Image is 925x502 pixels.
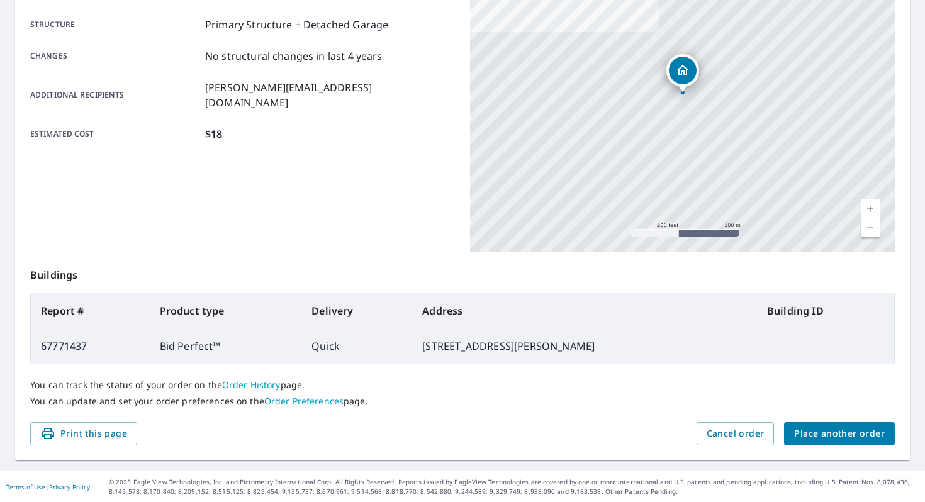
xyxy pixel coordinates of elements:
[150,328,302,364] td: Bid Perfect™
[666,54,699,93] div: Dropped pin, building 1, Residential property, 725 Tunica Bnd Covington, LA 70433
[784,422,895,445] button: Place another order
[30,17,200,32] p: Structure
[861,218,880,237] a: Current Level 17, Zoom Out
[205,126,222,142] p: $18
[31,328,150,364] td: 67771437
[757,293,894,328] th: Building ID
[205,17,388,32] p: Primary Structure + Detached Garage
[205,48,383,64] p: No structural changes in last 4 years
[30,80,200,110] p: Additional recipients
[707,426,765,442] span: Cancel order
[40,426,127,442] span: Print this page
[30,396,895,407] p: You can update and set your order preferences on the page.
[301,328,412,364] td: Quick
[861,199,880,218] a: Current Level 17, Zoom In
[301,293,412,328] th: Delivery
[109,477,919,496] p: © 2025 Eagle View Technologies, Inc. and Pictometry International Corp. All Rights Reserved. Repo...
[150,293,302,328] th: Product type
[30,422,137,445] button: Print this page
[264,395,344,407] a: Order Preferences
[697,422,775,445] button: Cancel order
[205,80,455,110] p: [PERSON_NAME][EMAIL_ADDRESS][DOMAIN_NAME]
[31,293,150,328] th: Report #
[412,293,757,328] th: Address
[412,328,757,364] td: [STREET_ADDRESS][PERSON_NAME]
[30,48,200,64] p: Changes
[222,379,281,391] a: Order History
[30,252,895,293] p: Buildings
[49,482,90,491] a: Privacy Policy
[30,379,895,391] p: You can track the status of your order on the page.
[794,426,885,442] span: Place another order
[6,483,90,491] p: |
[30,126,200,142] p: Estimated cost
[6,482,45,491] a: Terms of Use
